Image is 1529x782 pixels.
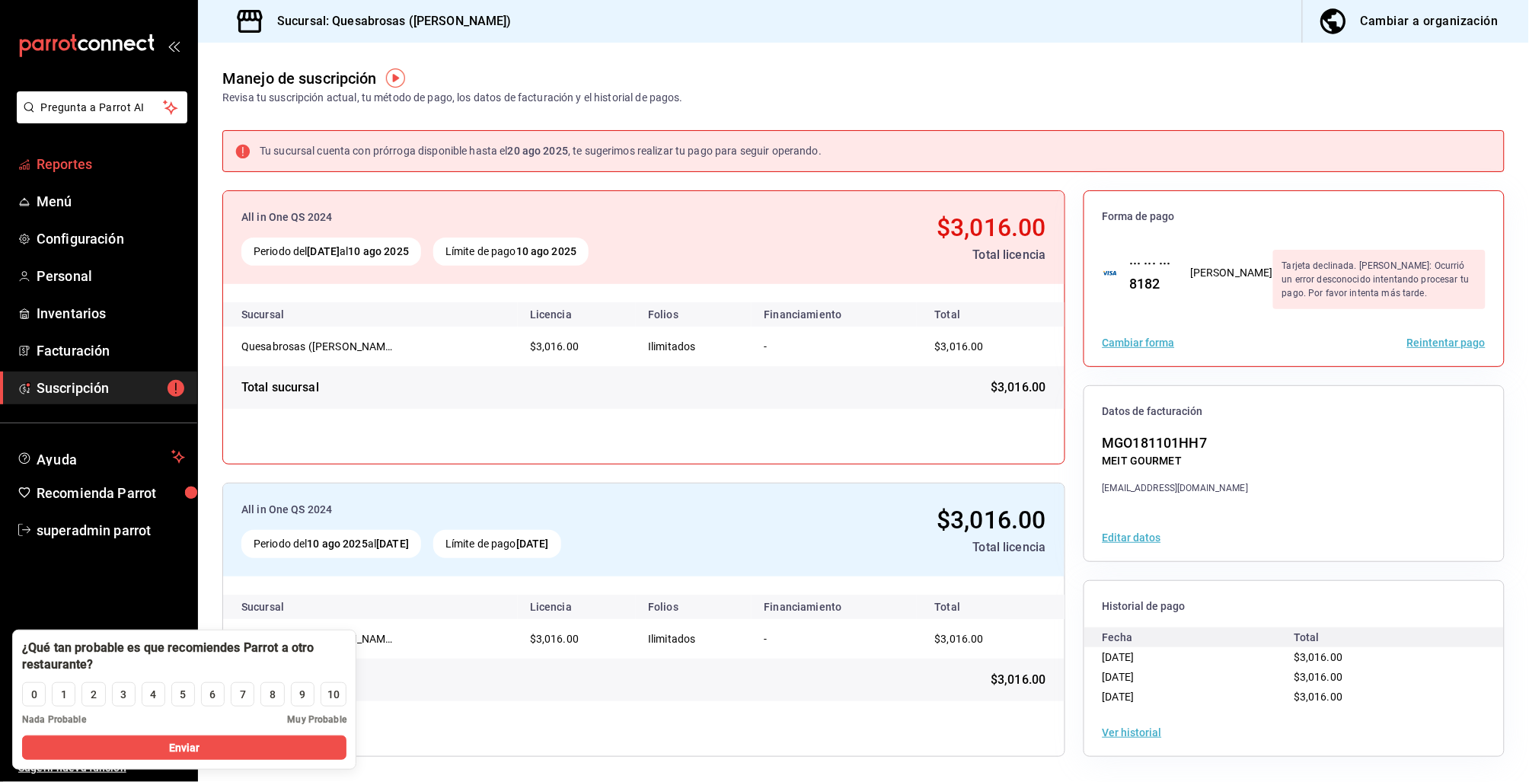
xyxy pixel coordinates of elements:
span: Suscripción [37,378,185,398]
a: Pregunta a Parrot AI [11,110,187,126]
div: 3 [120,687,126,703]
span: Facturación [37,340,185,361]
button: 3 [112,682,136,707]
div: MGO181101HH7 [1103,432,1249,453]
span: Muy Probable [287,713,346,726]
td: - [752,327,916,366]
span: $3,016.00 [530,633,579,645]
div: Sucursal [241,308,325,321]
span: Forma de pago [1103,209,1486,224]
th: Folios [636,302,752,327]
strong: 10 ago 2025 [349,245,409,257]
div: Periodo del al [241,530,421,558]
div: [DATE] [1103,647,1294,667]
div: 0 [31,687,37,703]
button: Ver historial [1103,727,1162,738]
button: 10 [321,682,346,707]
strong: 10 ago 2025 [516,245,576,257]
div: 9 [299,687,305,703]
span: $3,016.00 [1294,671,1342,683]
th: Financiamiento [752,595,916,619]
div: [EMAIL_ADDRESS][DOMAIN_NAME] [1103,481,1249,495]
button: 1 [52,682,75,707]
div: Cambiar a organización [1361,11,1499,32]
span: superadmin parrot [37,520,185,541]
button: 7 [231,682,254,707]
div: Sucursal [241,601,325,613]
div: Límite de pago [433,530,561,558]
span: Inventarios [37,303,185,324]
div: 2 [91,687,97,703]
span: Enviar [169,740,200,756]
button: Editar datos [1103,532,1161,543]
button: 2 [81,682,105,707]
span: Nada Probable [22,713,86,726]
button: Tooltip marker [386,69,405,88]
td: Ilimitados [636,619,752,659]
div: 6 [210,687,216,703]
th: Licencia [518,302,636,327]
span: Ayuda [37,448,165,466]
div: Total licencia [755,538,1046,557]
div: Revisa tu suscripción actual, tu método de pago, los datos de facturación y el historial de pagos. [222,90,683,106]
div: All in One QS 2024 [241,502,743,518]
span: $3,016.00 [937,213,1045,242]
button: Pregunta a Parrot AI [17,91,187,123]
div: Total [1294,627,1486,647]
strong: [DATE] [307,245,340,257]
span: Configuración [37,228,185,249]
div: MEIT GOURMET [1103,453,1249,469]
div: 4 [150,687,156,703]
div: ¿Qué tan probable es que recomiendes Parrot a otro restaurante? [22,640,346,673]
div: 8 [270,687,276,703]
div: All in One QS 2024 [241,209,757,225]
button: 6 [201,682,225,707]
h3: Sucursal: Quesabrosas ([PERSON_NAME]) [265,12,512,30]
span: $3,016.00 [991,378,1045,397]
button: 5 [171,682,195,707]
div: Total sucursal [241,378,319,397]
button: 9 [291,682,314,707]
div: Periodo del al [241,238,421,266]
span: $3,016.00 [1294,651,1342,663]
th: Total [917,302,1065,327]
th: Folios [636,595,752,619]
div: Límite de pago [433,238,589,266]
button: 0 [22,682,46,707]
th: Total [917,595,1065,619]
div: [DATE] [1103,667,1294,687]
span: Reportes [37,154,185,174]
strong: 20 ago 2025 [508,145,568,157]
span: Menú [37,191,185,212]
span: $3,016.00 [991,671,1045,689]
button: Cambiar forma [1103,337,1175,348]
span: Recomienda Parrot [37,483,185,503]
div: Quesabrosas (Venustiano) [241,339,394,354]
button: Reintentar pago [1407,337,1486,348]
span: $3,016.00 [1294,691,1342,703]
div: Tarjeta declinada. [PERSON_NAME]: Ocurrió un error desconocido intentando procesar tu pago. Por f... [1273,250,1486,309]
button: Enviar [22,736,346,760]
strong: [DATE] [376,538,409,550]
th: Financiamiento [752,302,916,327]
span: Historial de pago [1103,599,1486,614]
div: 7 [240,687,246,703]
span: $3,016.00 [937,506,1045,535]
span: Datos de facturación [1103,404,1486,419]
td: Ilimitados [636,327,752,366]
button: open_drawer_menu [168,40,180,52]
div: Tu sucursal cuenta con prórroga disponible hasta el , te sugerimos realizar tu pago para seguir o... [260,143,822,159]
span: Personal [37,266,185,286]
span: $3,016.00 [935,340,984,353]
button: 4 [142,682,165,707]
strong: [DATE] [516,538,549,550]
button: 8 [260,682,284,707]
span: $3,016.00 [935,633,984,645]
td: - [752,619,916,659]
div: [PERSON_NAME] [1190,265,1273,281]
div: 10 [327,687,340,703]
div: Total licencia [769,246,1046,264]
span: $3,016.00 [530,340,579,353]
div: ··· ··· ··· 8182 [1117,253,1172,294]
strong: 10 ago 2025 [307,538,367,550]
